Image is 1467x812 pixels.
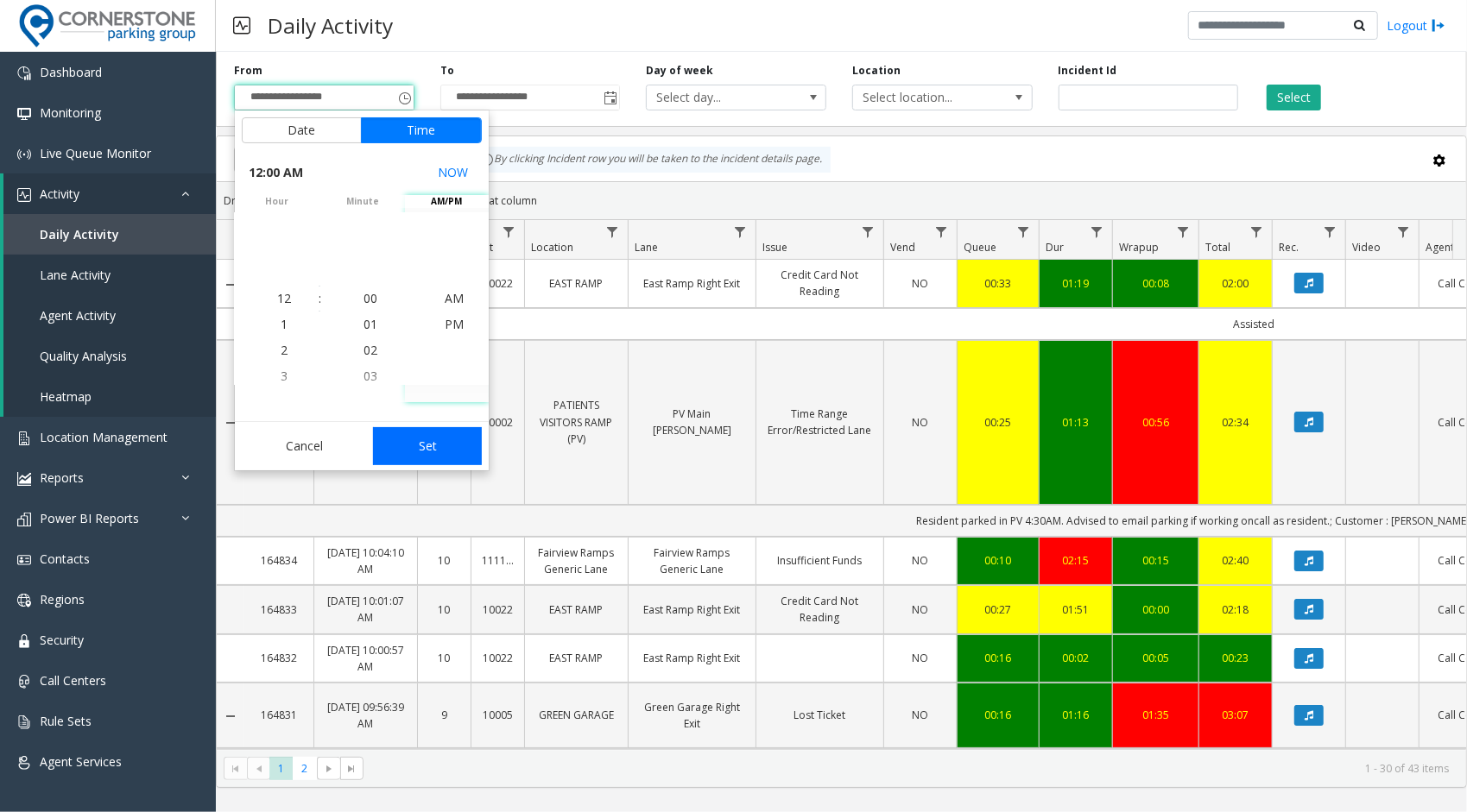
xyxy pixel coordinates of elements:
img: 'icon' [17,66,31,80]
span: Regions [40,591,85,607]
span: Rec. [1279,240,1299,255]
span: Page 2 [293,757,316,780]
span: Heatmap [40,388,92,405]
a: Credit Card Not Reading [767,593,873,626]
a: 02:40 [1210,552,1261,569]
a: East Ramp Right Exit [639,650,745,666]
span: 00 [364,290,377,306]
span: NO [913,415,929,430]
a: NO [895,650,946,666]
a: 164833 [255,601,303,618]
span: 1 [281,316,288,332]
a: PV Main [PERSON_NAME] [639,406,745,438]
a: Video Filter Menu [1392,220,1415,243]
div: 00:56 [1123,414,1188,431]
a: 10005 [482,707,514,723]
span: Queue [964,240,996,255]
span: 02 [364,342,377,358]
span: NO [913,553,929,568]
a: Fairview Ramps Generic Lane [535,544,617,577]
a: 00:02 [1050,650,1102,666]
a: 00:33 [968,275,1028,292]
a: 10022 [482,650,514,666]
button: Cancel [242,427,369,465]
span: Agent Activity [40,307,116,324]
a: Lost Ticket [767,707,873,723]
span: hour [235,195,319,208]
img: 'icon' [17,472,31,486]
span: Reports [40,469,84,486]
img: 'icon' [17,675,31,689]
span: AM/PM [405,195,489,208]
a: 10002 [482,414,514,431]
a: GREEN GARAGE [535,707,617,723]
a: 00:08 [1123,275,1188,292]
a: NO [895,275,946,292]
span: NO [913,602,929,617]
label: To [440,63,454,79]
span: Agent Services [40,753,122,770]
a: Total Filter Menu [1245,220,1268,243]
span: NO [913,651,929,665]
a: Lane Filter Menu [729,220,752,243]
a: 02:15 [1050,552,1102,569]
span: PM [445,316,464,332]
span: Page 1 [269,757,293,780]
span: Location [531,240,573,255]
a: 164831 [255,707,303,723]
span: Agent [1426,240,1454,255]
div: 00:25 [968,414,1028,431]
div: By clicking Incident row you will be taken to the incident details page. [471,147,831,173]
a: 10 [428,601,460,618]
div: 00:15 [1123,552,1188,569]
img: pageIcon [233,4,250,47]
div: 02:00 [1210,275,1261,292]
a: EAST RAMP [535,650,617,666]
a: Vend Filter Menu [930,220,953,243]
img: 'icon' [17,634,31,648]
kendo-pager-info: 1 - 30 of 43 items [374,761,1449,776]
a: Location Filter Menu [601,220,624,243]
a: 00:27 [968,601,1028,618]
div: 02:34 [1210,414,1261,431]
span: Security [40,632,84,648]
a: NO [895,414,946,431]
label: Location [852,63,901,79]
a: PATIENTS VISITORS RAMP (PV) [535,397,617,447]
label: Day of week [646,63,713,79]
img: 'icon' [17,188,31,202]
a: Issue Filter Menu [857,220,880,243]
a: Collapse Details [217,416,244,430]
a: Dur Filter Menu [1085,220,1109,243]
span: Total [1205,240,1230,255]
span: Quality Analysis [40,348,127,364]
a: Activity [3,173,216,214]
a: Green Garage Right Exit [639,699,745,732]
a: 00:00 [1123,601,1188,618]
div: 01:16 [1050,707,1102,723]
span: minute [321,195,405,208]
img: 'icon' [17,148,31,161]
a: Daily Activity [3,214,216,255]
a: Wrapup Filter Menu [1172,220,1195,243]
a: 00:10 [968,552,1028,569]
span: 03 [364,368,377,384]
span: Vend [890,240,915,255]
img: 'icon' [17,594,31,607]
span: Go to the next page [322,762,336,776]
span: 3 [281,368,288,384]
span: Rule Sets [40,713,92,729]
span: Toggle popup [600,85,619,110]
span: 12:00 AM [249,161,303,185]
span: Call Centers [40,672,106,689]
div: 01:35 [1123,707,1188,723]
span: Video [1352,240,1381,255]
label: Incident Id [1059,63,1117,79]
span: 12 [277,290,291,306]
a: 00:05 [1123,650,1188,666]
a: Credit Card Not Reading [767,267,873,299]
a: 10 [428,650,460,666]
